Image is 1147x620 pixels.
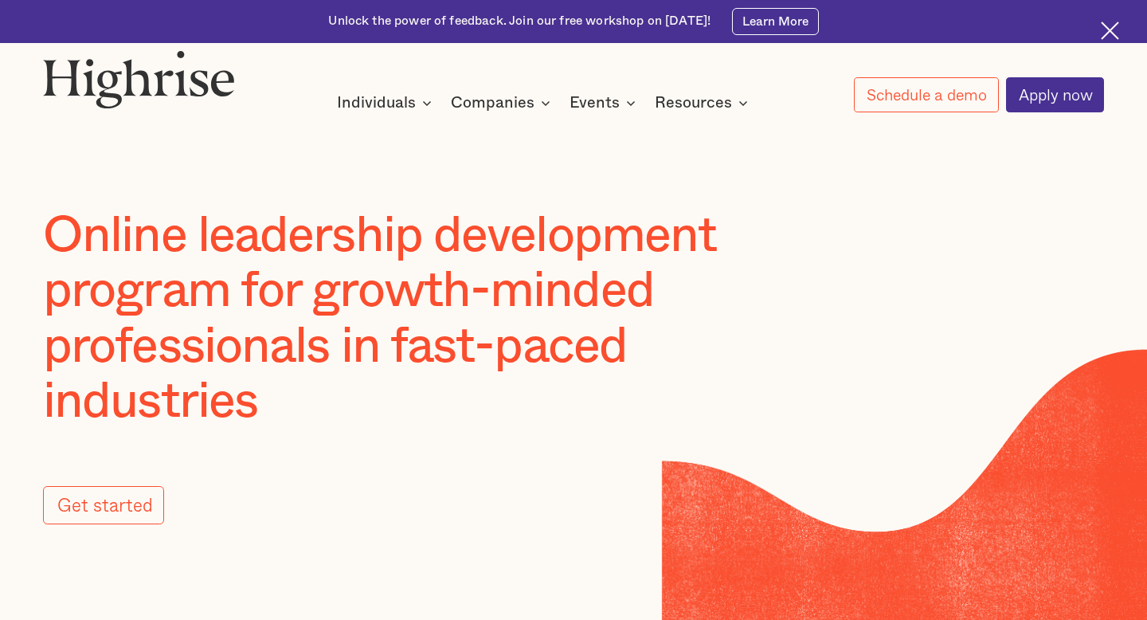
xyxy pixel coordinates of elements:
[451,93,555,112] div: Companies
[732,8,818,36] a: Learn More
[1006,77,1104,112] a: Apply now
[337,93,416,112] div: Individuals
[328,13,711,29] div: Unlock the power of feedback. Join our free workshop on [DATE]!
[1101,22,1119,40] img: Cross icon
[655,93,753,112] div: Resources
[854,77,998,112] a: Schedule a demo
[655,93,732,112] div: Resources
[43,208,817,429] h1: Online leadership development program for growth-minded professionals in fast-paced industries
[43,50,235,108] img: Highrise logo
[570,93,620,112] div: Events
[337,93,436,112] div: Individuals
[570,93,640,112] div: Events
[451,93,534,112] div: Companies
[43,486,164,524] a: Get started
